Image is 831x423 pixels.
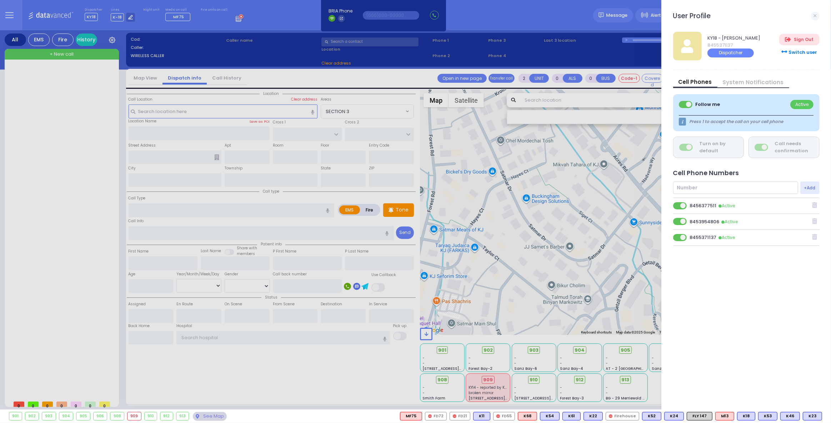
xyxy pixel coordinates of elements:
a: KY18 - [PERSON_NAME] 8455371137 [707,35,760,49]
div: BLS [642,412,661,421]
button: +Add [800,182,820,194]
div: 8453954806 [690,218,738,225]
div: FD55 [493,412,515,421]
img: red-radio-icon.svg [453,414,456,418]
div: Call needs confirmation [775,140,814,154]
span: 8455371137 [707,42,760,49]
div: BLS [664,412,684,421]
img: red-radio-icon.svg [428,414,432,418]
div: BLS [780,412,800,421]
div: 901 [9,412,22,420]
a: System Notifications [717,78,789,86]
div: K52 [642,412,661,421]
div: 903 [42,412,56,420]
input: Number [673,182,798,194]
div: K18 [737,412,755,421]
a: Sign Out [779,34,819,45]
h4: Cell Phone Numbers [673,169,739,177]
div: FLY 147 [687,412,712,421]
div: 905 [76,412,90,420]
div: BLS [473,412,490,421]
div: BLS [562,412,581,421]
div: BLS [540,412,560,421]
small: Active [719,234,735,240]
h3: User Profile [673,12,711,20]
small: Active [722,219,738,225]
div: Active [790,100,814,109]
span: Press 1 to accept the call on your cell phone [690,118,784,125]
div: BLS [737,412,755,421]
div: MF75 [400,412,422,421]
div: 908 [110,412,124,420]
div: 902 [25,412,39,420]
div: BLS [584,412,603,421]
span: KY18 - [PERSON_NAME] [707,35,760,42]
div: K68 [518,412,537,421]
div: 904 [59,412,73,420]
div: Switch user [779,46,819,58]
div: 8456377511 [690,202,735,209]
div: ALS [400,412,422,421]
div: FD21 [450,412,470,421]
div: 906 [94,412,107,420]
div: ALS [518,412,537,421]
div: See map [193,412,226,421]
div: K24 [664,412,684,421]
div: 8455371137 [690,234,735,241]
div: BLS [803,412,822,421]
div: K22 [584,412,603,421]
div: K61 [562,412,581,421]
div: M13 [715,412,734,421]
div: K23 [803,412,822,421]
div: Turn on by default [699,140,734,154]
img: red-radio-icon.svg [609,414,612,418]
div: K54 [540,412,560,421]
div: 912 [160,412,173,420]
div: BLS [758,412,777,421]
div: 910 [145,412,157,420]
div: Firehouse [606,412,639,421]
div: FD72 [425,412,447,421]
div: Follow me [695,101,720,108]
a: Cell Phones [673,78,717,86]
div: K11 [473,412,490,421]
div: 913 [176,412,189,420]
div: K53 [758,412,777,421]
img: red-radio-icon.svg [496,414,500,418]
div: 909 [127,412,141,420]
div: Dispatcher [707,49,754,57]
div: K46 [780,412,800,421]
small: Active [719,203,735,209]
div: ALS [715,412,734,421]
